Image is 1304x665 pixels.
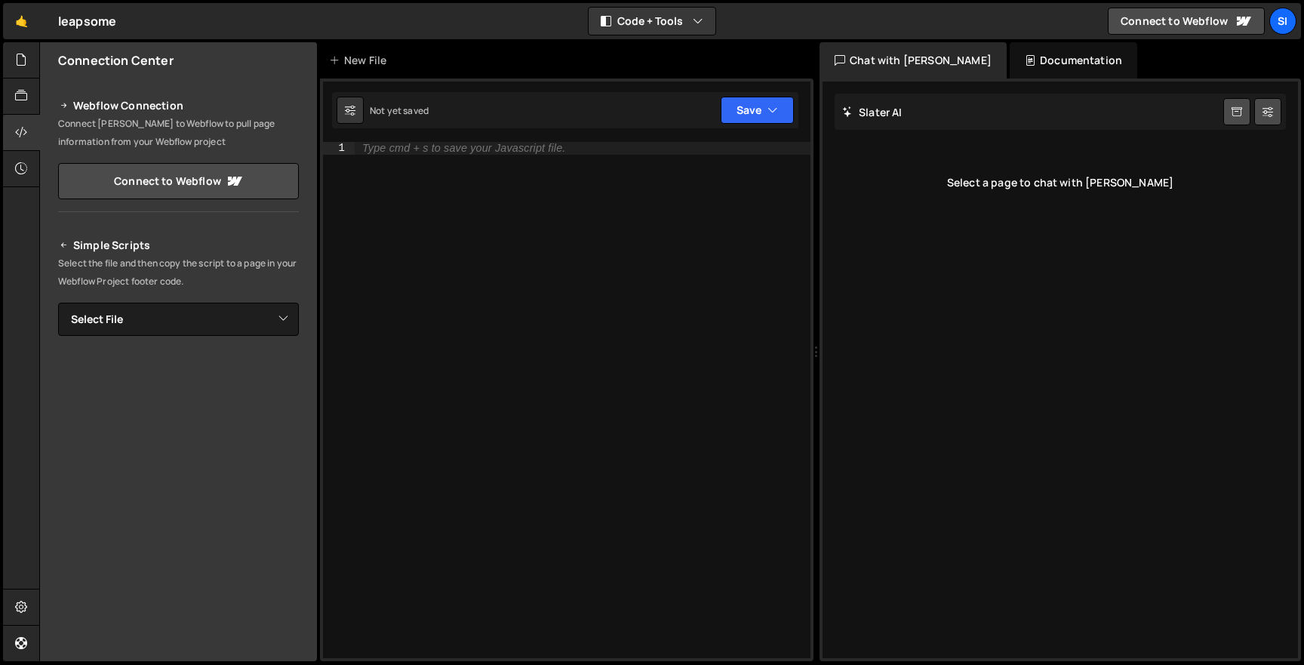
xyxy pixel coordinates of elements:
a: Connect to Webflow [58,163,299,199]
h2: Simple Scripts [58,236,299,254]
iframe: YouTube video player [58,506,300,642]
div: Type cmd + s to save your Javascript file. [362,143,565,154]
h2: Slater AI [842,105,903,119]
div: leapsome [58,12,116,30]
iframe: YouTube video player [58,361,300,497]
div: Select a page to chat with [PERSON_NAME] [835,152,1286,213]
h2: Connection Center [58,52,174,69]
p: Select the file and then copy the script to a page in your Webflow Project footer code. [58,254,299,291]
button: Save [721,97,794,124]
a: Connect to Webflow [1108,8,1265,35]
div: Documentation [1010,42,1137,79]
a: 🤙 [3,3,40,39]
a: SI [1269,8,1296,35]
button: Code + Tools [589,8,715,35]
div: Not yet saved [370,104,429,117]
div: 1 [323,142,355,155]
h2: Webflow Connection [58,97,299,115]
div: New File [329,53,392,68]
p: Connect [PERSON_NAME] to Webflow to pull page information from your Webflow project [58,115,299,151]
div: Chat with [PERSON_NAME] [820,42,1007,79]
